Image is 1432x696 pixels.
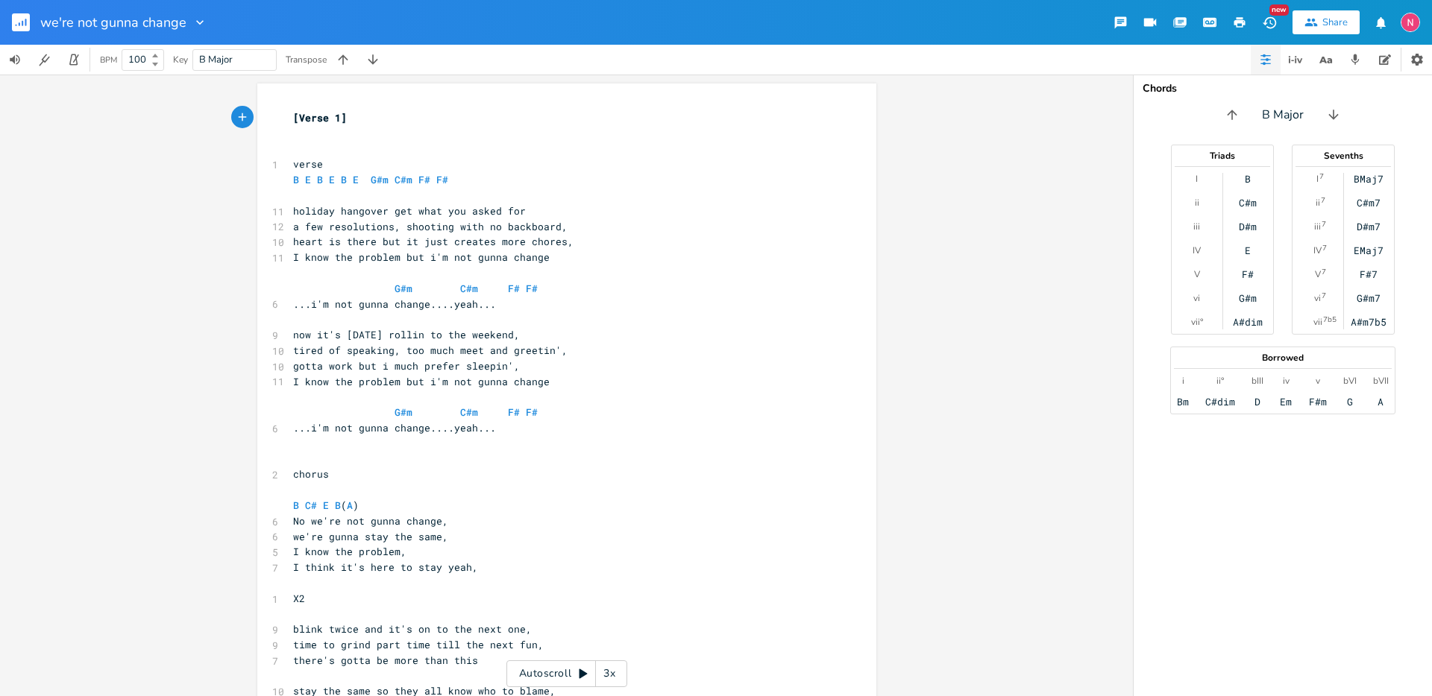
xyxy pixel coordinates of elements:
[293,545,406,558] span: I know the problem,
[1357,221,1381,232] div: D#m7
[1172,151,1273,160] div: Triads
[1254,396,1260,408] div: D
[293,654,478,667] span: there's gotta be more than this
[1314,221,1321,232] div: iii
[293,375,550,388] span: I know the problem but i'm not gunna change
[1354,244,1384,256] div: EMaj7
[335,499,341,512] span: B
[1378,396,1384,408] div: A
[1322,290,1326,302] sup: 7
[293,499,299,512] span: B
[329,173,335,186] span: E
[305,173,311,186] span: E
[1357,197,1381,209] div: C#m7
[1351,316,1387,328] div: A#m7b5
[1242,268,1254,280] div: F#
[1315,268,1321,280] div: V
[1177,396,1189,408] div: Bm
[508,282,520,295] span: F#
[1322,242,1327,254] sup: 7
[199,53,233,66] span: B Major
[1316,375,1320,387] div: v
[341,173,347,186] span: B
[1316,197,1320,209] div: ii
[1354,173,1384,185] div: BMaj7
[1280,396,1292,408] div: Em
[353,173,359,186] span: E
[526,282,538,295] span: F#
[293,250,550,264] span: I know the problem but i'm not gunna change
[1216,375,1224,387] div: ii°
[596,660,623,687] div: 3x
[1401,13,1420,32] img: Nicholas von Buttlar
[395,282,412,295] span: G#m
[1245,173,1251,185] div: B
[1193,292,1200,304] div: vi
[293,173,299,186] span: B
[293,235,574,248] span: heart is there but it just creates more chores,
[293,467,329,481] span: chorus
[1252,375,1263,387] div: bIII
[293,220,568,233] span: a few resolutions, shooting with no backboard,
[347,499,353,512] span: A
[293,359,520,373] span: gotta work but i much prefer sleepin',
[395,405,412,419] span: G#m
[1360,268,1378,280] div: F#7
[1196,173,1198,185] div: I
[1373,375,1389,387] div: bVII
[1262,107,1304,124] span: B Major
[1239,197,1257,209] div: C#m
[1323,314,1337,326] sup: 7b5
[508,405,520,419] span: F#
[1322,218,1326,230] sup: 7
[293,421,496,434] span: ...i'm not gunna change....yeah...
[1293,151,1394,160] div: Sevenths
[293,622,532,636] span: blink twice and it's on to the next one,
[305,499,317,512] span: C#
[100,56,117,64] div: BPM
[1195,197,1199,209] div: ii
[293,297,496,311] span: ...i'm not gunna change....yeah...
[293,514,448,528] span: No we're not gunna change,
[293,204,526,218] span: holiday hangover get what you asked for
[1193,221,1200,232] div: iii
[1194,268,1200,280] div: V
[293,344,568,357] span: tired of speaking, too much meet and greetin',
[1254,9,1284,36] button: New
[293,157,323,171] span: verse
[1322,16,1348,29] div: Share
[460,282,478,295] span: C#m
[1283,375,1290,387] div: iv
[1314,292,1321,304] div: vi
[293,328,520,341] span: now it's [DATE] rollin to the weekend,
[293,111,347,124] span: [Verse 1]
[1191,316,1203,328] div: vii°
[1319,171,1324,183] sup: 7
[395,173,412,186] span: C#m
[40,16,186,29] span: we're not gunna change
[1205,396,1235,408] div: C#dim
[1313,244,1322,256] div: IV
[371,173,389,186] span: G#m
[1171,353,1395,362] div: Borrowed
[1245,244,1251,256] div: E
[1143,83,1423,94] div: Chords
[1343,375,1357,387] div: bVI
[317,173,323,186] span: B
[1347,396,1353,408] div: G
[293,638,544,651] span: time to grind part time till the next fun,
[1321,194,1325,206] sup: 7
[1239,292,1257,304] div: G#m
[1316,173,1319,185] div: I
[173,55,188,64] div: Key
[293,530,448,543] span: we're gunna stay the same,
[1309,396,1327,408] div: F#m
[1182,375,1184,387] div: i
[293,560,478,574] span: I think it's here to stay yeah,
[1357,292,1381,304] div: G#m7
[1239,221,1257,232] div: D#m
[1269,4,1289,16] div: New
[1322,266,1326,278] sup: 7
[436,173,448,186] span: F#
[1313,316,1322,328] div: vii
